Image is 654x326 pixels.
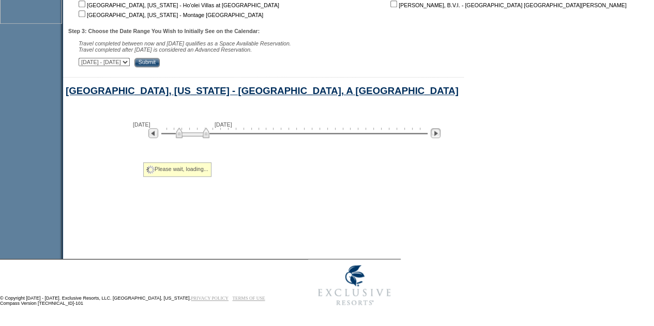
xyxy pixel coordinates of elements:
[134,58,160,67] input: Submit
[133,121,150,128] span: [DATE]
[233,296,265,301] a: TERMS OF USE
[388,2,627,8] nobr: [PERSON_NAME], B.V.I. - [GEOGRAPHIC_DATA] [GEOGRAPHIC_DATA][PERSON_NAME]
[79,40,291,46] span: Travel completed between now and [DATE] qualifies as a Space Available Reservation.
[191,296,229,301] a: PRIVACY POLICY
[148,128,158,138] img: Previous
[431,128,440,138] img: Next
[77,12,263,18] nobr: [GEOGRAPHIC_DATA], [US_STATE] - Montage [GEOGRAPHIC_DATA]
[143,162,211,177] div: Please wait, loading...
[215,121,232,128] span: [DATE]
[308,259,401,311] img: Exclusive Resorts
[68,28,260,34] b: Step 3: Choose the Date Range You Wish to Initially See on the Calendar:
[146,165,155,174] img: spinner2.gif
[66,85,459,96] a: [GEOGRAPHIC_DATA], [US_STATE] - [GEOGRAPHIC_DATA], A [GEOGRAPHIC_DATA]
[79,46,252,53] nobr: Travel completed after [DATE] is considered an Advanced Reservation.
[77,2,279,8] nobr: [GEOGRAPHIC_DATA], [US_STATE] - Ho'olei Villas at [GEOGRAPHIC_DATA]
